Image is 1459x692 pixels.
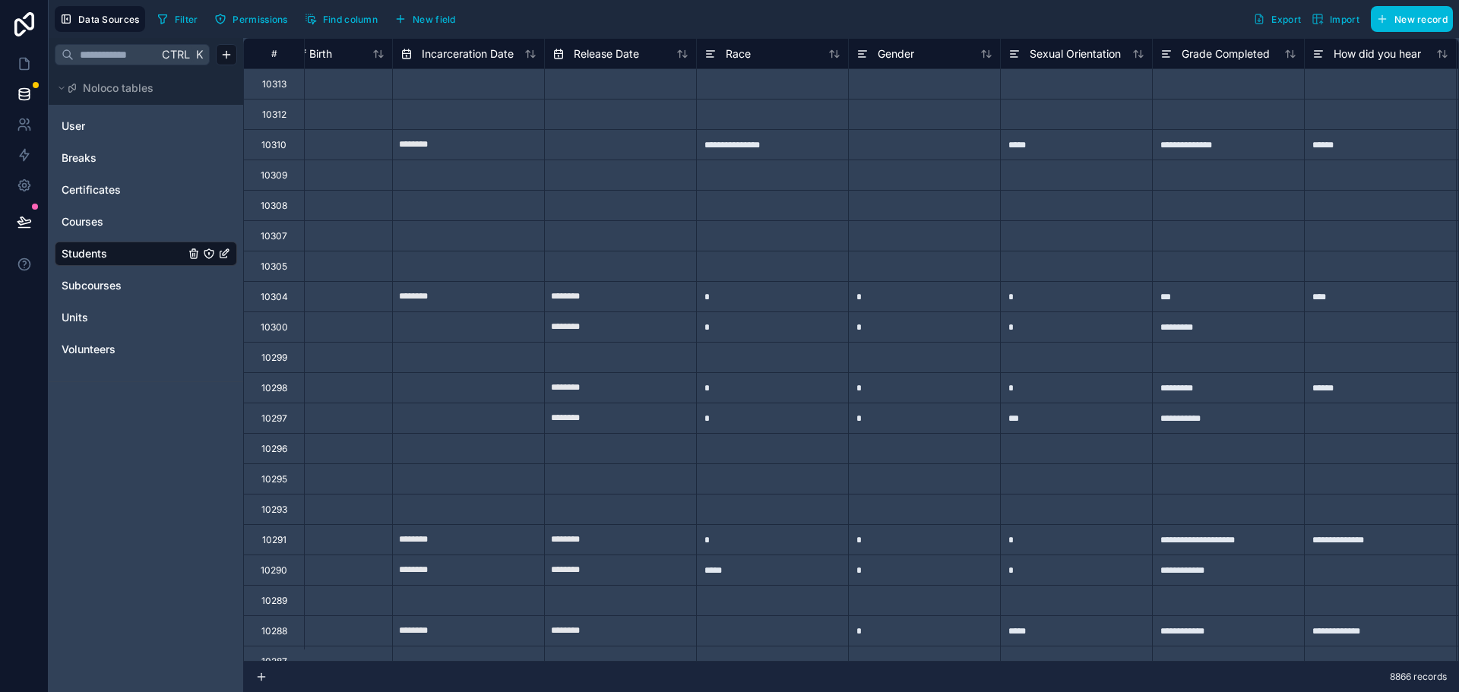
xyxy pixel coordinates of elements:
a: Volunteers [62,342,185,357]
div: Subcourses [55,273,237,298]
span: Incarceration Date [422,46,514,62]
span: Data Sources [78,14,140,25]
span: Grade Completed [1182,46,1270,62]
div: Courses [55,210,237,234]
div: 10295 [261,473,287,485]
div: User [55,114,237,138]
a: Certificates [62,182,185,197]
span: Units [62,310,88,325]
span: Breaks [62,150,97,166]
div: 10300 [261,321,288,333]
div: 10299 [261,352,287,364]
div: 10298 [261,382,287,394]
div: Certificates [55,178,237,202]
span: 8866 records [1390,671,1447,683]
button: Noloco tables [55,77,228,99]
span: Subcourses [62,278,122,293]
span: Noloco tables [83,81,153,96]
div: # [255,48,293,59]
div: Breaks [55,146,237,170]
div: 10310 [261,139,286,151]
button: Find column [299,8,383,30]
a: Permissions [209,8,299,30]
div: 10304 [261,291,288,303]
div: 10287 [261,656,287,668]
span: Courses [62,214,103,229]
span: Permissions [233,14,287,25]
span: Gender [878,46,914,62]
a: User [62,118,185,134]
button: Permissions [209,8,293,30]
a: Subcourses [62,278,185,293]
button: Data Sources [55,6,145,32]
div: 10297 [261,412,287,425]
div: 10307 [261,230,287,242]
div: 10313 [262,78,286,90]
span: Find column [323,14,378,25]
div: 10289 [261,595,287,607]
span: Import [1330,14,1359,25]
div: 10308 [261,200,287,212]
button: New record [1371,6,1453,32]
span: K [194,49,204,60]
span: Race [726,46,751,62]
span: Ctrl [160,45,191,64]
span: User [62,118,85,134]
div: Students [55,242,237,266]
span: Volunteers [62,342,116,357]
a: Units [62,310,185,325]
button: Import [1306,6,1365,32]
span: New field [413,14,456,25]
button: Filter [151,8,204,30]
button: Export [1248,6,1306,32]
div: 10309 [261,169,287,182]
span: Sexual Orientation [1030,46,1121,62]
div: 10290 [261,564,287,577]
a: New record [1365,6,1453,32]
div: 10312 [262,109,286,121]
span: New record [1394,14,1448,25]
button: New field [389,8,461,30]
div: 10305 [261,261,287,273]
div: Volunteers [55,337,237,362]
span: Filter [175,14,198,25]
div: 10293 [261,504,287,516]
div: 10296 [261,443,287,455]
a: Breaks [62,150,185,166]
a: Students [62,246,185,261]
span: Students [62,246,107,261]
span: Export [1271,14,1301,25]
a: Courses [62,214,185,229]
div: 10288 [261,625,287,637]
span: How did you hear [1334,46,1421,62]
span: Certificates [62,182,121,197]
div: Units [55,305,237,330]
div: 10291 [262,534,286,546]
span: Release Date [574,46,639,62]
